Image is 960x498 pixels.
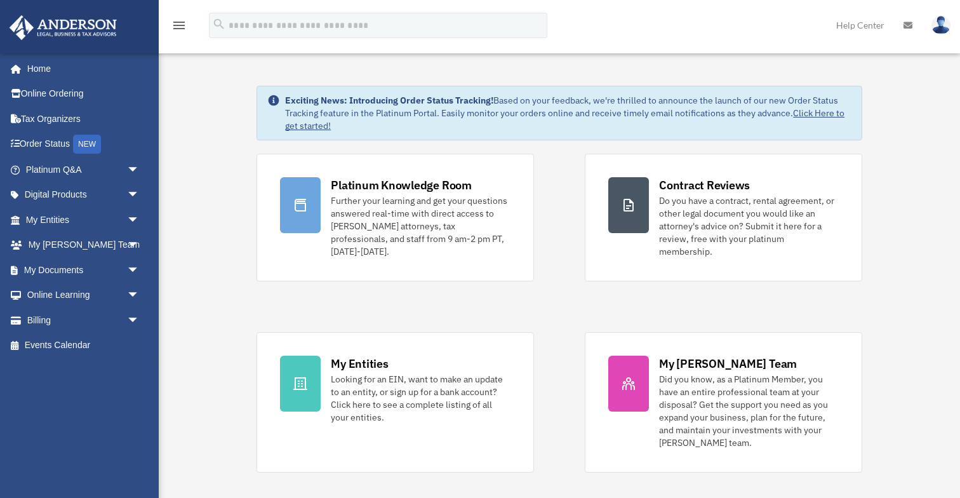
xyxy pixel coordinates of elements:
a: Home [9,56,152,81]
a: Platinum Q&Aarrow_drop_down [9,157,159,182]
a: My [PERSON_NAME] Teamarrow_drop_down [9,232,159,258]
span: arrow_drop_down [127,232,152,259]
div: NEW [73,135,101,154]
a: Online Learningarrow_drop_down [9,283,159,308]
a: Click Here to get started! [285,107,844,131]
a: Order StatusNEW [9,131,159,158]
div: Platinum Knowledge Room [331,177,472,193]
a: Online Ordering [9,81,159,107]
i: menu [171,18,187,33]
span: arrow_drop_down [127,307,152,333]
a: Events Calendar [9,333,159,358]
i: search [212,17,226,31]
span: arrow_drop_down [127,257,152,283]
a: Tax Organizers [9,106,159,131]
a: My Documentsarrow_drop_down [9,257,159,283]
strong: Exciting News: Introducing Order Status Tracking! [285,95,493,106]
a: Platinum Knowledge Room Further your learning and get your questions answered real-time with dire... [257,154,534,281]
a: Billingarrow_drop_down [9,307,159,333]
a: My [PERSON_NAME] Team Did you know, as a Platinum Member, you have an entire professional team at... [585,332,862,473]
a: My Entities Looking for an EIN, want to make an update to an entity, or sign up for a bank accoun... [257,332,534,473]
img: User Pic [931,16,950,34]
div: Looking for an EIN, want to make an update to an entity, or sign up for a bank account? Click her... [331,373,510,424]
a: menu [171,22,187,33]
a: Contract Reviews Do you have a contract, rental agreement, or other legal document you would like... [585,154,862,281]
div: My Entities [331,356,388,372]
span: arrow_drop_down [127,182,152,208]
div: Do you have a contract, rental agreement, or other legal document you would like an attorney's ad... [659,194,839,258]
span: arrow_drop_down [127,207,152,233]
a: Digital Productsarrow_drop_down [9,182,159,208]
div: My [PERSON_NAME] Team [659,356,797,372]
div: Based on your feedback, we're thrilled to announce the launch of our new Order Status Tracking fe... [285,94,851,132]
div: Further your learning and get your questions answered real-time with direct access to [PERSON_NAM... [331,194,510,258]
div: Did you know, as a Platinum Member, you have an entire professional team at your disposal? Get th... [659,373,839,449]
a: My Entitiesarrow_drop_down [9,207,159,232]
img: Anderson Advisors Platinum Portal [6,15,121,40]
span: arrow_drop_down [127,283,152,309]
div: Contract Reviews [659,177,750,193]
span: arrow_drop_down [127,157,152,183]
